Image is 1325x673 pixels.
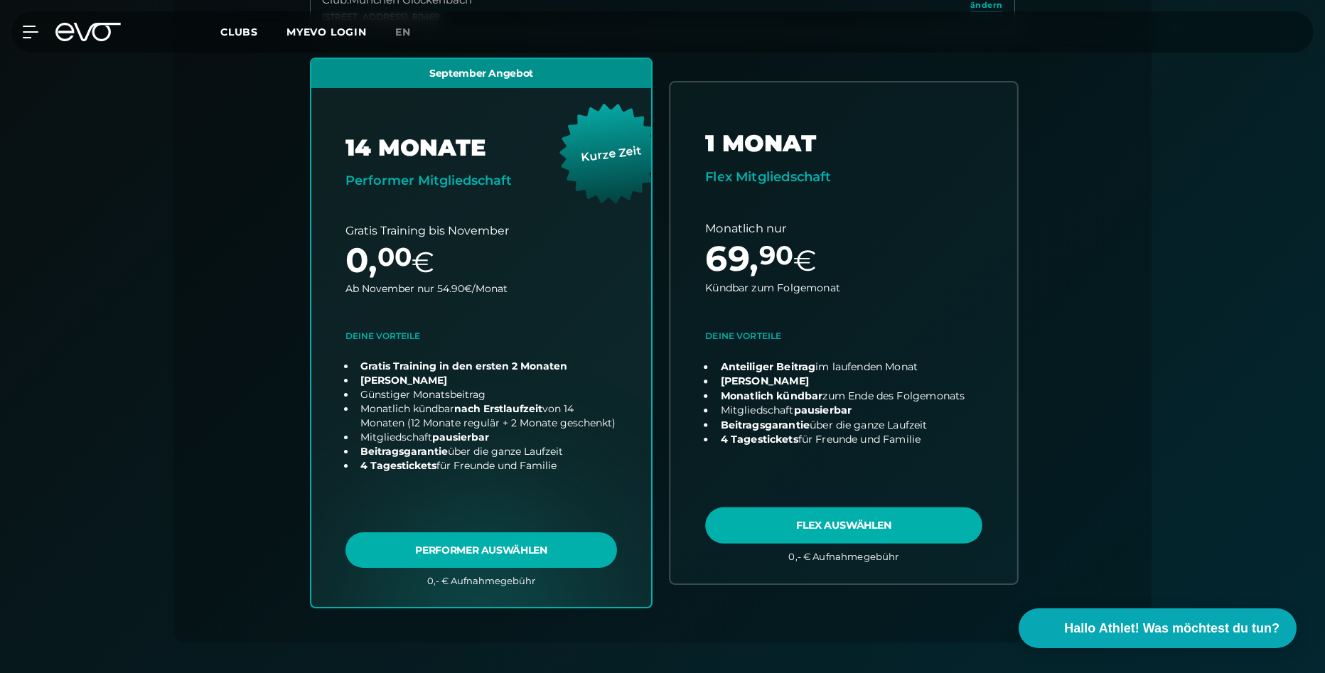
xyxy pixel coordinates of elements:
a: choose plan [670,82,1017,583]
span: Hallo Athlet! Was möchtest du tun? [1064,619,1280,638]
a: choose plan [311,59,651,608]
span: Clubs [220,26,258,38]
a: MYEVO LOGIN [286,26,367,38]
a: en [395,24,428,41]
span: en [395,26,411,38]
button: Hallo Athlet! Was möchtest du tun? [1019,608,1297,648]
a: Clubs [220,25,286,38]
